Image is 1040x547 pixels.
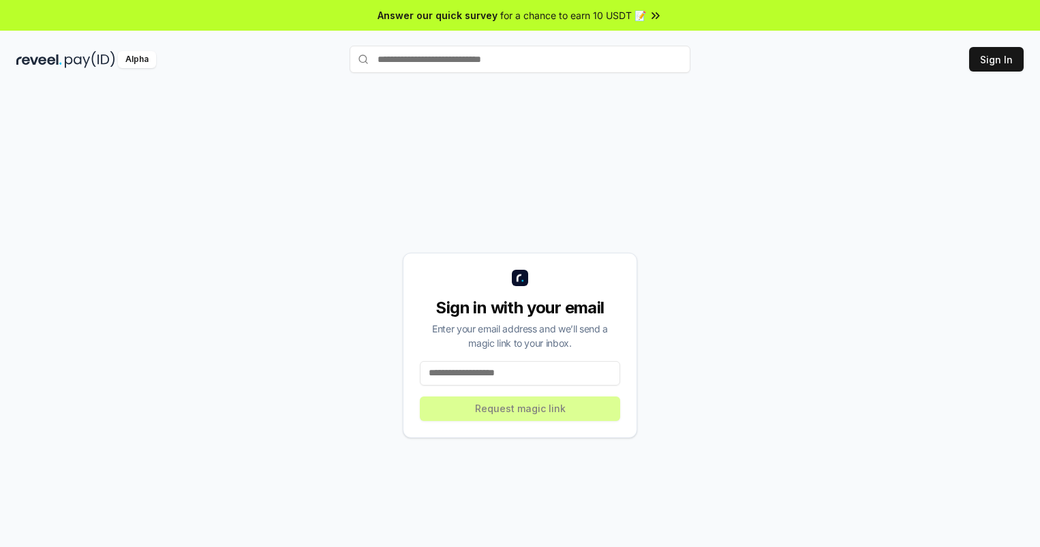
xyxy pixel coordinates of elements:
div: Alpha [118,51,156,68]
span: Answer our quick survey [378,8,498,22]
button: Sign In [969,47,1024,72]
img: reveel_dark [16,51,62,68]
div: Sign in with your email [420,297,620,319]
div: Enter your email address and we’ll send a magic link to your inbox. [420,322,620,350]
img: logo_small [512,270,528,286]
img: pay_id [65,51,115,68]
span: for a chance to earn 10 USDT 📝 [500,8,646,22]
